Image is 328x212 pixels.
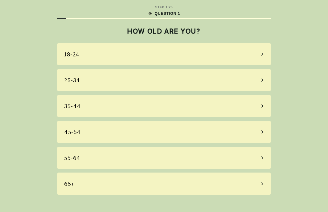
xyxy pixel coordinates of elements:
[148,11,180,16] div: QUESTION 1
[64,102,81,110] div: 35-44
[64,50,80,59] div: 18-24
[64,154,80,162] div: 55-64
[64,180,74,188] div: 65+
[57,27,271,35] h2: HOW OLD ARE YOU?
[155,5,173,10] div: STEP 1 / 25
[64,76,80,84] div: 25-34
[64,128,81,136] div: 45-54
